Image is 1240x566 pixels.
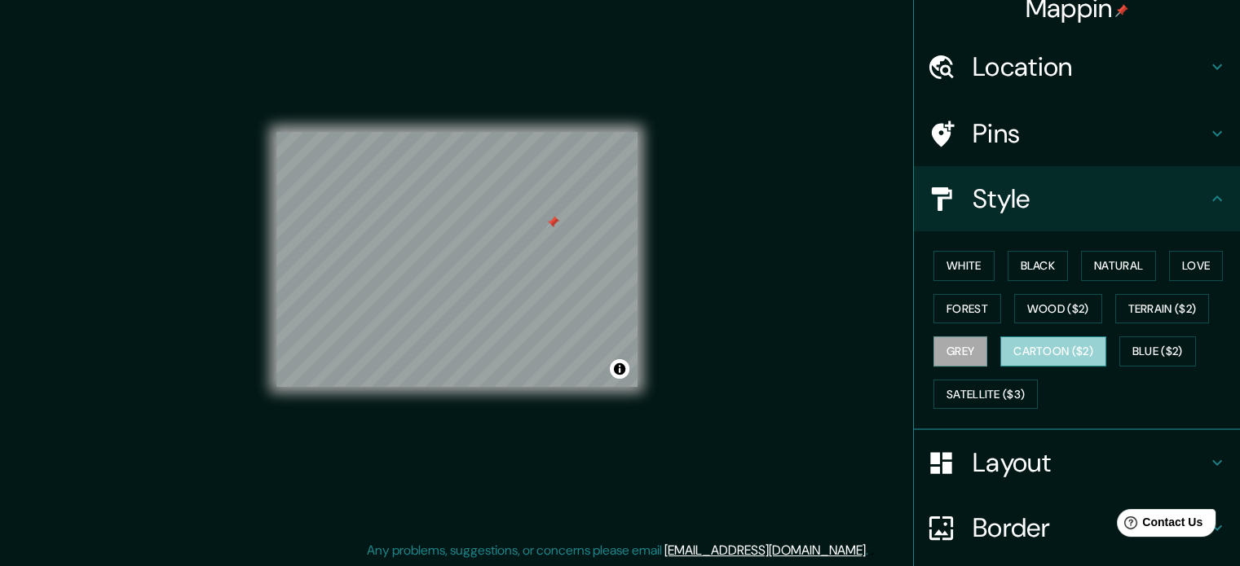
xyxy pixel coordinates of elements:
[1115,4,1128,17] img: pin-icon.png
[933,380,1038,410] button: Satellite ($3)
[933,251,995,281] button: White
[276,132,638,387] canvas: Map
[871,541,874,560] div: .
[973,50,1207,83] h4: Location
[914,34,1240,99] div: Location
[973,511,1207,544] h4: Border
[914,430,1240,495] div: Layout
[914,166,1240,231] div: Style
[664,542,866,559] a: [EMAIL_ADDRESS][DOMAIN_NAME]
[973,182,1207,215] h4: Style
[367,541,868,560] p: Any problems, suggestions, or concerns please email .
[1014,294,1102,324] button: Wood ($2)
[1169,251,1223,281] button: Love
[933,294,1001,324] button: Forest
[973,446,1207,479] h4: Layout
[914,101,1240,166] div: Pins
[973,117,1207,150] h4: Pins
[1008,251,1069,281] button: Black
[1000,336,1106,366] button: Cartoon ($2)
[1095,502,1222,548] iframe: Help widget launcher
[1081,251,1156,281] button: Natural
[914,495,1240,560] div: Border
[933,336,987,366] button: Grey
[1115,294,1210,324] button: Terrain ($2)
[610,359,629,379] button: Toggle attribution
[868,541,871,560] div: .
[1119,336,1196,366] button: Blue ($2)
